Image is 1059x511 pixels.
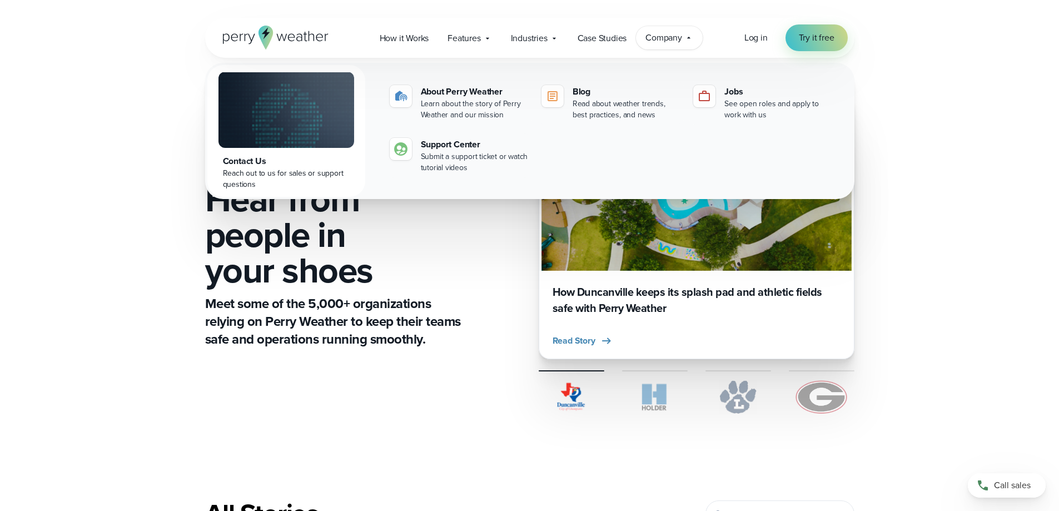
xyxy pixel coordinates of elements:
a: Support Center Submit a support ticket or watch tutorial videos [385,133,533,178]
a: Call sales [968,473,1046,498]
a: How it Works [370,27,439,49]
div: Jobs [724,85,832,98]
h3: How Duncanville keeps its splash pad and athletic fields safe with Perry Weather [553,284,841,316]
img: City of Duncanville Logo [539,380,604,414]
span: How it Works [380,32,429,45]
div: See open roles and apply to work with us [724,98,832,121]
h1: Hear from people in your shoes [205,181,465,288]
span: Industries [511,32,548,45]
div: Contact Us [223,155,350,168]
a: Duncanville Splash Pad How Duncanville keeps its splash pad and athletic fields safe with Perry W... [539,93,854,359]
a: Blog Read about weather trends, best practices, and news [537,81,684,125]
div: Read about weather trends, best practices, and news [573,98,680,121]
a: Log in [744,31,768,44]
img: contact-icon.svg [394,142,407,156]
img: Holder.svg [622,380,688,414]
span: Try it free [799,31,834,44]
img: blog-icon.svg [546,90,559,103]
a: Jobs See open roles and apply to work with us [689,81,836,125]
span: Company [645,31,682,44]
span: Features [448,32,480,45]
div: Submit a support ticket or watch tutorial videos [421,151,528,173]
div: Blog [573,85,680,98]
span: Read Story [553,334,595,348]
a: Try it free [785,24,848,51]
div: slideshow [539,93,854,359]
p: Meet some of the 5,000+ organizations relying on Perry Weather to keep their teams safe and opera... [205,295,465,348]
img: jobs-icon-1.svg [698,90,711,103]
img: about-icon.svg [394,90,407,103]
div: Learn about the story of Perry Weather and our mission [421,98,528,121]
div: Reach out to us for sales or support questions [223,168,350,190]
a: About Perry Weather Learn about the story of Perry Weather and our mission [385,81,533,125]
div: Support Center [421,138,528,151]
a: Contact Us Reach out to us for sales or support questions [207,65,365,197]
div: 1 of 4 [539,93,854,359]
a: Case Studies [568,27,637,49]
span: Call sales [994,479,1031,492]
div: About Perry Weather [421,85,528,98]
button: Read Story [553,334,613,348]
span: Case Studies [578,32,627,45]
